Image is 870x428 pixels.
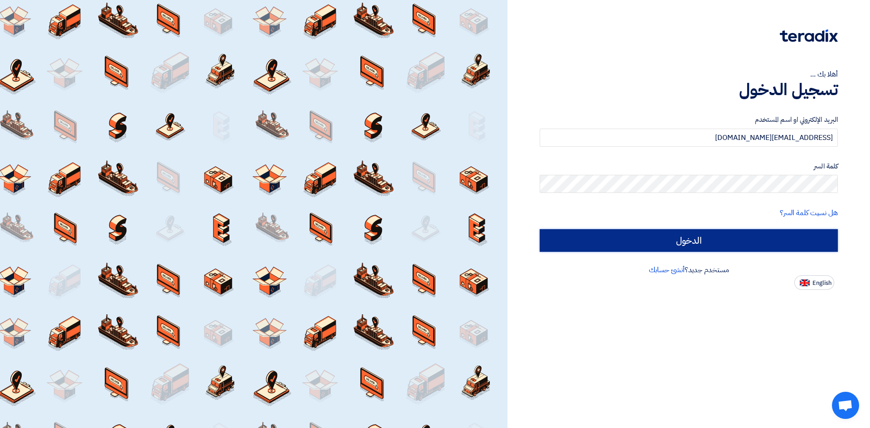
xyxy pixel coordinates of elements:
label: البريد الإلكتروني او اسم المستخدم [540,115,838,125]
button: English [794,275,834,290]
input: الدخول [540,229,838,252]
span: English [812,280,831,286]
label: كلمة السر [540,161,838,172]
div: أهلا بك ... [540,69,838,80]
a: هل نسيت كلمة السر؟ [780,207,838,218]
a: دردشة مفتوحة [832,392,859,419]
h1: تسجيل الدخول [540,80,838,100]
img: Teradix logo [780,29,838,42]
img: en-US.png [800,279,810,286]
div: مستخدم جديد؟ [540,264,838,275]
a: أنشئ حسابك [649,264,685,275]
input: أدخل بريد العمل الإلكتروني او اسم المستخدم الخاص بك ... [540,129,838,147]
